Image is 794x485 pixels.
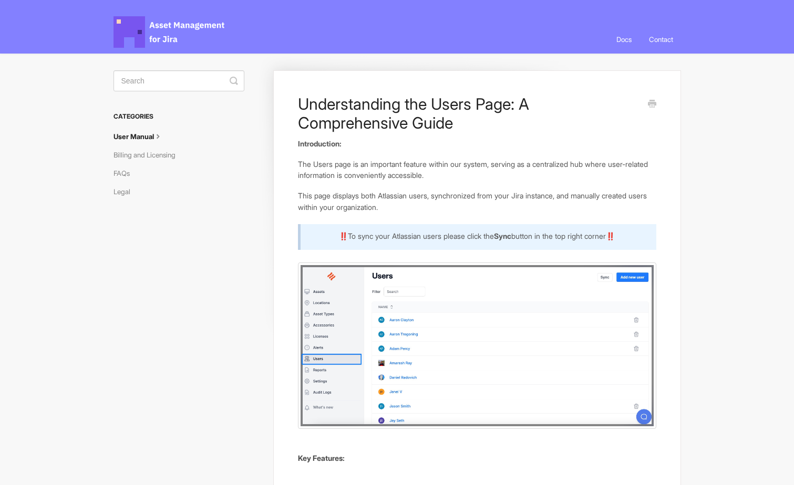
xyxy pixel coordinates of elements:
[298,454,345,462] strong: Key Features:
[114,70,244,91] input: Search
[298,262,656,428] img: file-GMOm5zBnKX.jpg
[311,230,643,242] p: ‼️To sync your Atlassian users please click the button in the top right corner‼️
[648,99,656,110] a: Print this Article
[298,139,342,148] b: Introduction:
[114,183,138,200] a: Legal
[114,128,171,145] a: User Manual
[298,94,640,132] h1: Understanding the Users Page: A Comprehensive Guide
[298,159,656,181] p: The Users page is an important feature within our system, serving as a centralized hub where user...
[609,25,640,54] a: Docs
[298,190,656,213] p: This page displays both Atlassian users, synchronized from your Jira instance, and manually creat...
[494,231,511,240] b: Sync
[114,165,138,182] a: FAQs
[641,25,681,54] a: Contact
[114,16,226,48] span: Asset Management for Jira Docs
[114,107,244,126] h3: Categories
[114,146,183,163] a: Billing and Licensing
